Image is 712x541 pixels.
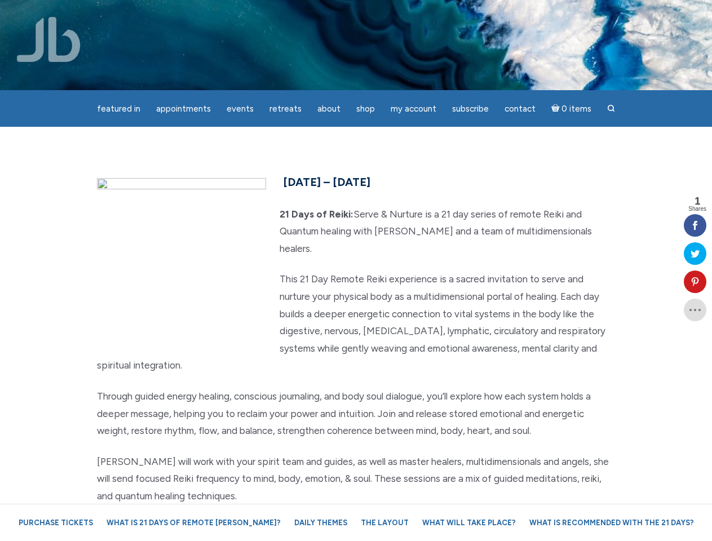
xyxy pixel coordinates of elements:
p: Through guided energy healing, conscious journaling, and body soul dialogue, you’ll explore how e... [97,388,616,440]
span: [DATE] – [DATE] [283,175,370,189]
a: What is 21 Days of Remote [PERSON_NAME]? [101,513,286,533]
strong: 21 Days of Reiki: [280,209,353,220]
span: Shares [688,206,706,212]
span: Retreats [269,104,302,114]
span: Contact [505,104,536,114]
a: My Account [384,98,443,120]
span: 0 items [561,105,591,113]
a: Retreats [263,98,308,120]
span: featured in [97,104,140,114]
a: Daily Themes [289,513,353,533]
span: About [317,104,340,114]
i: Cart [551,104,562,114]
a: Purchase Tickets [13,513,99,533]
span: Appointments [156,104,211,114]
p: This 21 Day Remote Reiki experience is a sacred invitation to serve and nurture your physical bod... [97,270,616,374]
a: What will take place? [417,513,521,533]
p: Serve & Nurture is a 21 day series of remote Reiki and Quantum healing with [PERSON_NAME] and a t... [97,206,616,258]
span: My Account [391,104,436,114]
span: Events [227,104,254,114]
a: Shop [350,98,382,120]
a: Subscribe [445,98,496,120]
a: The Layout [355,513,414,533]
img: Jamie Butler. The Everyday Medium [17,17,81,62]
a: Cart0 items [545,97,599,120]
span: 1 [688,196,706,206]
a: Events [220,98,260,120]
a: featured in [90,98,147,120]
a: What is recommended with the 21 Days? [524,513,700,533]
a: Contact [498,98,542,120]
a: Appointments [149,98,218,120]
p: [PERSON_NAME] will work with your spirit team and guides, as well as master healers, multidimensi... [97,453,616,505]
span: Subscribe [452,104,489,114]
a: About [311,98,347,120]
span: Shop [356,104,375,114]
